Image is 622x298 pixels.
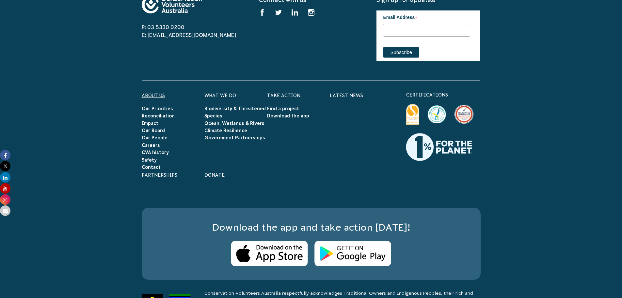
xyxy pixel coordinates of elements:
a: Ocean, Wetlands & Rivers [204,121,264,126]
label: Email Address [383,10,470,23]
a: Our Priorities [142,106,173,111]
a: Government Partnerships [204,135,265,140]
p: certifications [406,91,481,99]
a: Careers [142,143,160,148]
a: Take Action [267,93,300,98]
img: Android Store Logo [314,241,391,267]
a: Climate Resilience [204,128,247,133]
h3: Download the app and take action [DATE]! [155,221,468,234]
a: About Us [142,93,165,98]
a: Impact [142,121,158,126]
a: Biodiversity & Threatened Species [204,106,266,118]
a: E: [EMAIL_ADDRESS][DOMAIN_NAME] [142,32,236,38]
a: Contact [142,165,161,170]
a: Latest News [330,93,363,98]
a: Reconciliation [142,113,175,118]
a: Our Board [142,128,165,133]
a: CVA history [142,150,169,155]
img: Apple Store Logo [231,241,308,267]
a: Donate [204,172,225,178]
a: Safety [142,157,157,163]
input: Subscribe [383,47,419,58]
a: Our People [142,135,167,140]
a: Partnerships [142,172,177,178]
a: P: 03 5330 0200 [142,24,184,30]
a: Download the app [267,113,309,118]
a: What We Do [204,93,236,98]
a: Find a project [267,106,299,111]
